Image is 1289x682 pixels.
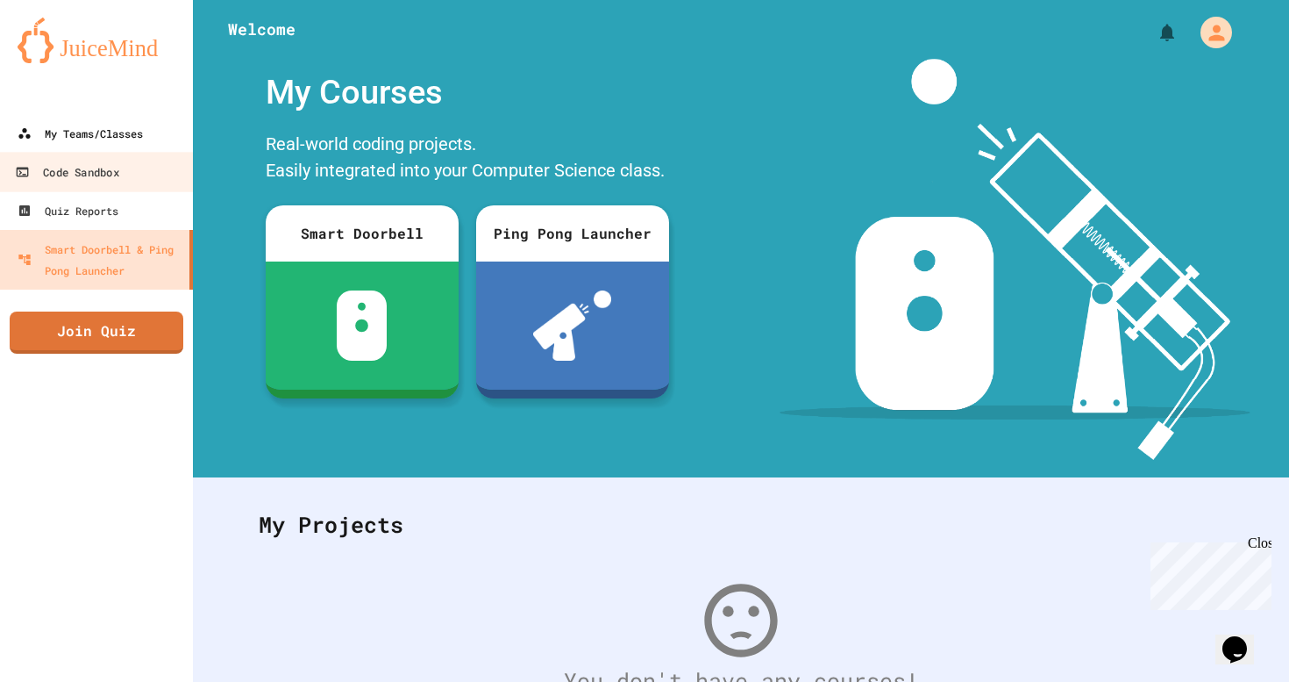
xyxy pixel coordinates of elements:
[266,205,459,262] div: Smart Doorbell
[7,7,121,111] div: Chat with us now!Close
[18,18,175,63] img: logo-orange.svg
[476,205,669,262] div: Ping Pong Launcher
[10,312,183,354] a: Join Quiz
[18,200,118,221] div: Quiz Reports
[1143,535,1271,610] iframe: chat widget
[1215,612,1271,664] iframe: chat widget
[533,291,611,361] img: ppl-with-ball.png
[15,162,118,183] div: Code Sandbox
[337,291,387,361] img: sdb-white.svg
[257,126,678,192] div: Real-world coding projects. Easily integrated into your Computer Science class.
[241,491,1241,559] div: My Projects
[780,59,1250,460] img: banner-image-my-projects.png
[1124,18,1182,47] div: My Notifications
[1182,12,1236,53] div: My Account
[18,239,182,281] div: Smart Doorbell & Ping Pong Launcher
[257,59,678,126] div: My Courses
[18,123,143,144] div: My Teams/Classes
